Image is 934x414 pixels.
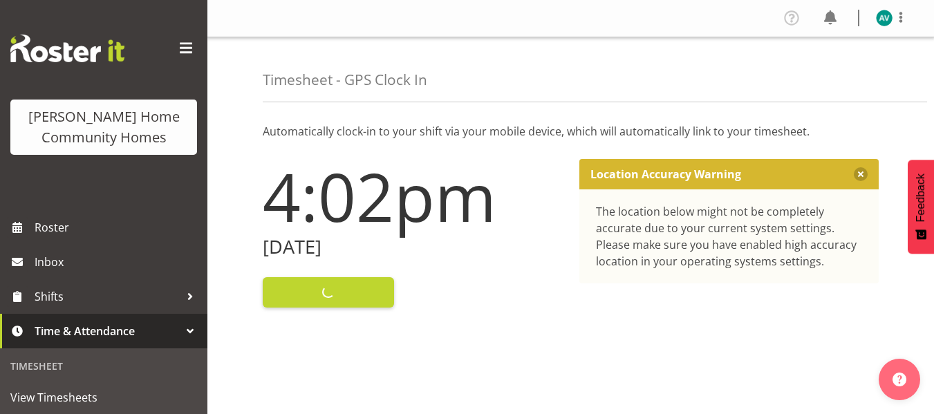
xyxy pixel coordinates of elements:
div: [PERSON_NAME] Home Community Homes [24,106,183,148]
span: Time & Attendance [35,321,180,341]
p: Automatically clock-in to your shift via your mobile device, which will automatically link to you... [263,123,879,140]
button: Feedback - Show survey [908,160,934,254]
span: Inbox [35,252,200,272]
div: Timesheet [3,352,204,380]
span: Roster [35,217,200,238]
span: View Timesheets [10,387,197,408]
button: Close message [854,167,868,181]
img: Rosterit website logo [10,35,124,62]
p: Location Accuracy Warning [590,167,741,181]
h1: 4:02pm [263,159,563,234]
span: Feedback [915,173,927,222]
span: Shifts [35,286,180,307]
div: The location below might not be completely accurate due to your current system settings. Please m... [596,203,863,270]
img: help-xxl-2.png [893,373,906,386]
h4: Timesheet - GPS Clock In [263,72,427,88]
h2: [DATE] [263,236,563,258]
img: asiasiga-vili8528.jpg [876,10,893,26]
